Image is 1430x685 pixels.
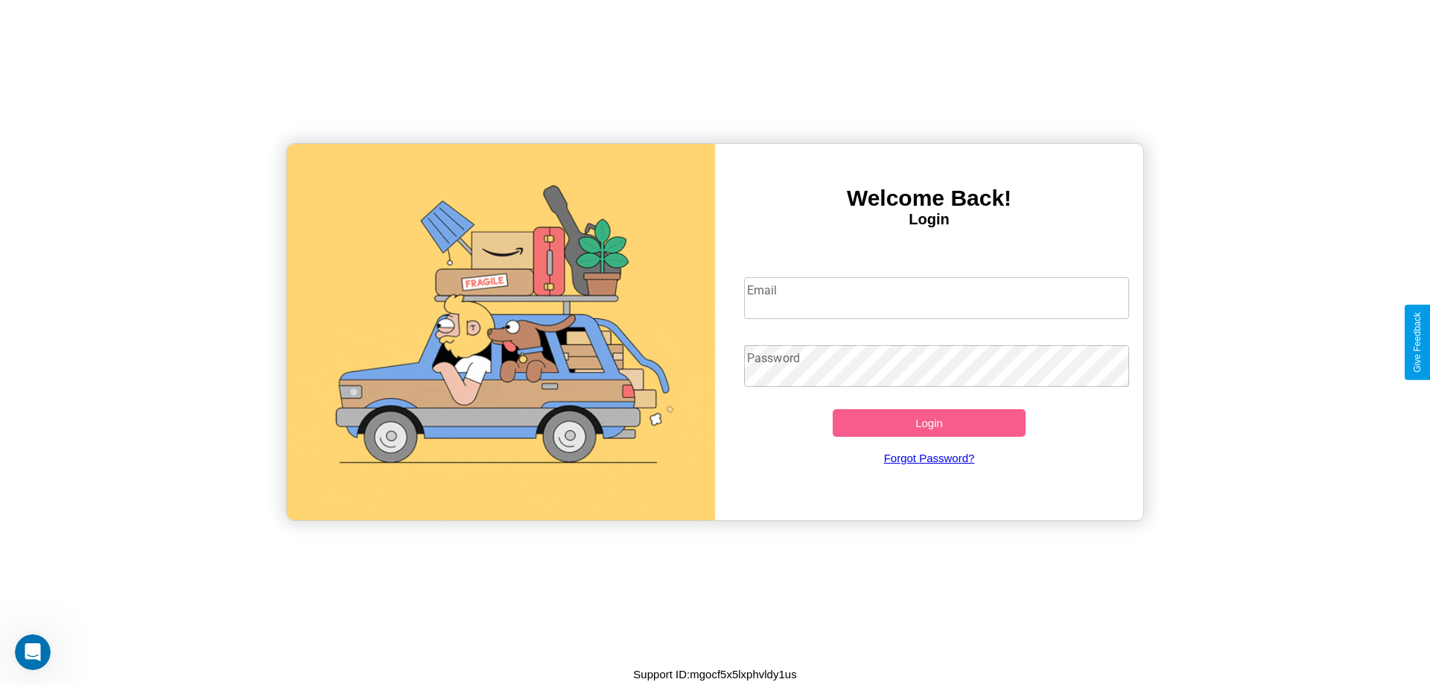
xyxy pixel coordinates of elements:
[715,186,1143,211] h3: Welcome Back!
[633,664,796,684] p: Support ID: mgocf5x5lxphvldy1us
[15,634,51,670] iframe: Intercom live chat
[287,144,715,520] img: gif
[1412,312,1423,373] div: Give Feedback
[715,211,1143,228] h4: Login
[833,409,1026,437] button: Login
[737,437,1122,479] a: Forgot Password?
